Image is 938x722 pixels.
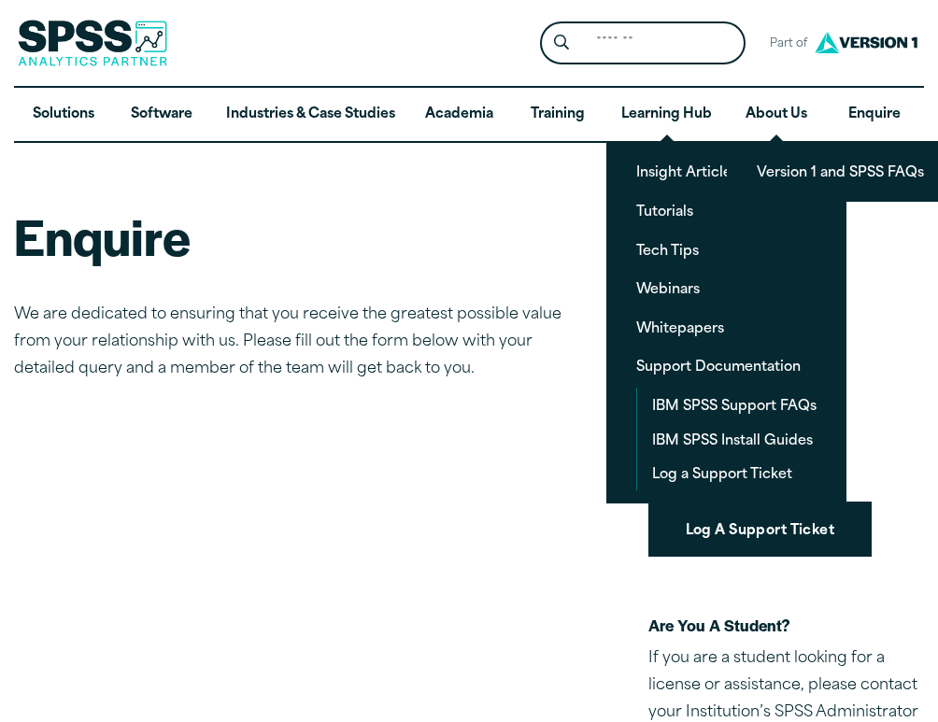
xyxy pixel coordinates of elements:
form: Site Header Search Form [540,21,746,65]
p: We are dedicated to ensuring that you receive the greatest possible value from your relationship ... [14,302,575,382]
svg: Search magnifying glass icon [554,35,569,50]
strong: Are You A Student? [648,614,790,636]
a: Software [112,88,210,142]
a: About Us [727,88,825,142]
a: Academia [410,88,508,142]
a: Insight Articles [621,154,831,189]
img: Version1 Logo [810,25,922,60]
a: Enquire [826,88,924,142]
a: Whitepapers [621,310,831,345]
nav: Desktop version of site main menu [14,88,924,142]
a: Learning Hub [606,88,727,142]
button: Search magnifying glass icon [545,26,579,61]
h1: Enquire [14,203,575,269]
ul: Learning Hub [606,141,846,503]
a: Log a Support Ticket [637,456,831,490]
a: Webinars [621,271,831,305]
a: Log A Support Ticket [648,502,873,557]
a: Solutions [14,88,112,142]
a: Training [508,88,606,142]
a: Support Documentation [621,348,831,383]
a: Tutorials [621,193,831,228]
a: IBM SPSS Install Guides [637,422,831,457]
a: Tech Tips [621,233,831,267]
span: Part of [760,31,810,58]
a: Industries & Case Studies [211,88,410,142]
a: IBM SPSS Support FAQs [637,388,831,422]
img: SPSS Analytics Partner [18,20,167,66]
